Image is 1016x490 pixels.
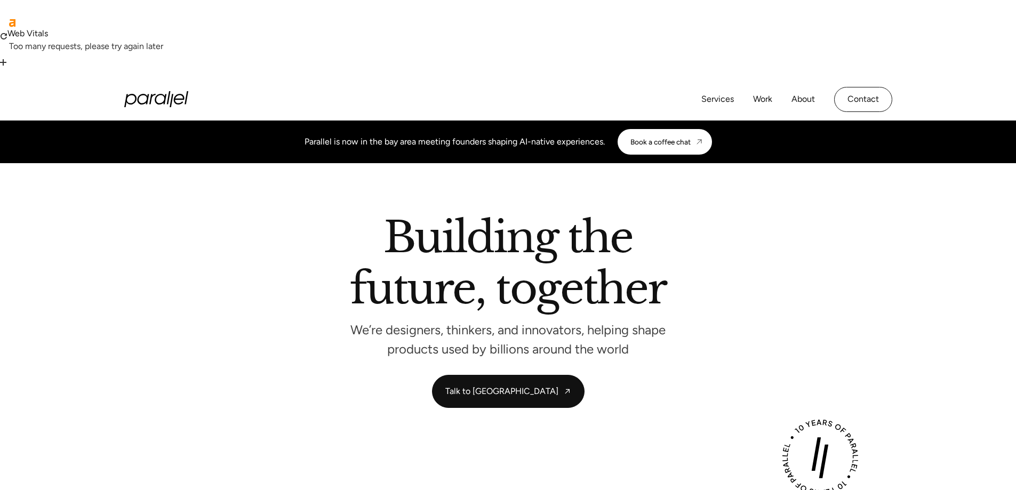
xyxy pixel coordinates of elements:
[791,92,815,107] a: About
[695,138,703,146] img: CTA arrow image
[124,91,188,107] a: home
[630,138,691,146] div: Book a coffee chat
[305,135,605,148] div: Parallel is now in the bay area meeting founders shaping AI-native experiences.
[618,129,712,155] a: Book a coffee chat
[7,28,48,38] span: Web Vitals
[348,325,668,354] p: We’re designers, thinkers, and innovators, helping shape products used by billions around the world
[834,87,892,112] a: Contact
[701,92,734,107] a: Services
[753,92,772,107] a: Work
[350,216,666,314] h2: Building the future, together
